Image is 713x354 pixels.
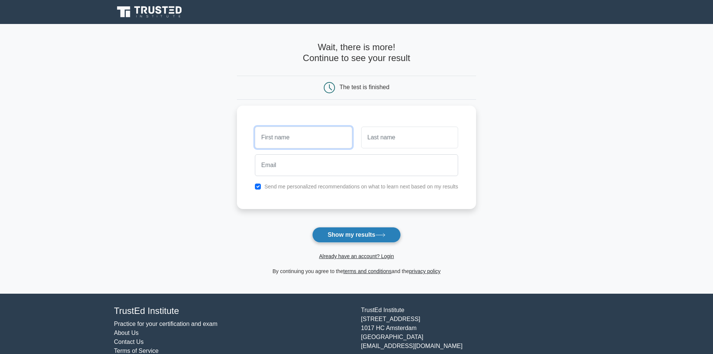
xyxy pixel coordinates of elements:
input: First name [255,127,352,148]
input: Last name [361,127,458,148]
button: Show my results [312,227,400,243]
h4: Wait, there is more! Continue to see your result [237,42,476,64]
a: Already have an account? Login [319,253,394,259]
a: privacy policy [409,268,441,274]
label: Send me personalized recommendations on what to learn next based on my results [264,184,458,190]
a: terms and conditions [343,268,391,274]
a: About Us [114,330,139,336]
input: Email [255,154,458,176]
a: Terms of Service [114,348,159,354]
a: Practice for your certification and exam [114,321,218,327]
h4: TrustEd Institute [114,306,352,317]
div: The test is finished [339,84,389,90]
div: By continuing you agree to the and the [232,267,481,276]
a: Contact Us [114,339,144,345]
